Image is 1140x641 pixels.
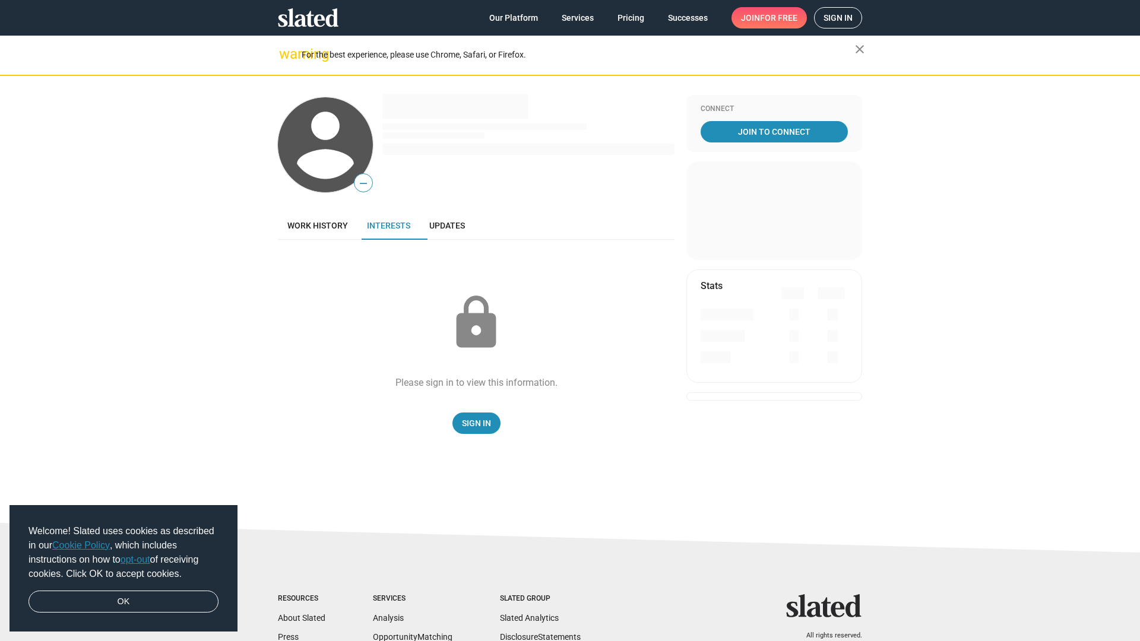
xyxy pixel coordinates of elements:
mat-card-title: Stats [701,280,723,292]
span: Sign In [462,412,491,434]
mat-icon: close [853,42,867,56]
span: Updates [429,221,465,230]
a: Successes [658,7,717,28]
mat-icon: lock [446,293,506,353]
span: Our Platform [489,7,538,28]
div: For the best experience, please use Chrome, Safari, or Firefox. [302,47,855,63]
div: Slated Group [500,594,581,604]
span: Join [741,7,797,28]
span: for free [760,7,797,28]
a: Joinfor free [731,7,807,28]
a: Our Platform [480,7,547,28]
span: Join To Connect [703,121,845,142]
a: opt-out [121,554,150,564]
a: Pricing [608,7,654,28]
a: Sign in [814,7,862,28]
span: Services [562,7,594,28]
span: Interests [367,221,410,230]
a: Work history [278,211,357,240]
a: About Slated [278,613,325,623]
span: Work history [287,221,348,230]
span: Sign in [824,8,853,28]
a: Cookie Policy [52,540,110,550]
a: Slated Analytics [500,613,559,623]
div: Resources [278,594,325,604]
div: cookieconsent [9,505,237,632]
span: — [354,176,372,191]
div: Connect [701,104,848,114]
div: Please sign in to view this information. [395,376,558,389]
span: Welcome! Slated uses cookies as described in our , which includes instructions on how to of recei... [28,524,218,581]
span: Pricing [617,7,644,28]
a: Interests [357,211,420,240]
a: Updates [420,211,474,240]
a: Analysis [373,613,404,623]
span: Successes [668,7,708,28]
a: Sign In [452,412,501,434]
a: dismiss cookie message [28,591,218,613]
a: Services [552,7,603,28]
mat-icon: warning [279,47,293,61]
a: Join To Connect [701,121,848,142]
div: Services [373,594,452,604]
